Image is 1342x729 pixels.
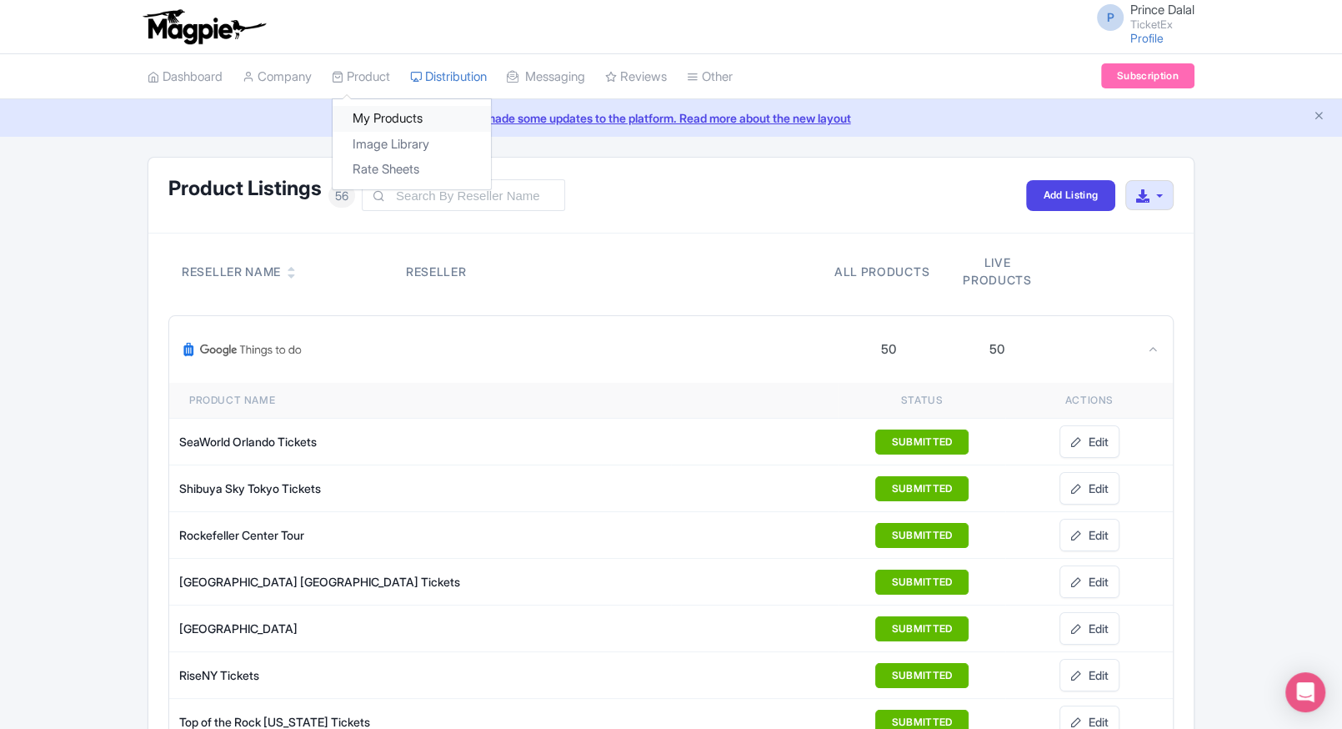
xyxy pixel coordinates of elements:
[183,329,303,370] img: Google Things To Do
[1097,4,1124,31] span: P
[1026,180,1114,211] a: Add Listing
[1130,19,1194,30] small: TicketEx
[362,179,565,211] input: Search By Reseller Name
[182,263,281,280] div: Reseller Name
[333,157,491,183] a: Rate Sheets
[875,663,968,688] button: SUBMITTED
[949,254,1044,289] div: Live products
[1130,31,1164,45] a: Profile
[1059,612,1119,645] a: Edit
[1130,2,1194,18] span: Prince Dalal
[179,573,670,591] div: [GEOGRAPHIC_DATA] [GEOGRAPHIC_DATA] Tickets
[179,666,670,684] div: RiseNY Tickets
[1087,3,1194,30] a: P Prince Dalal TicketEx
[875,476,968,501] button: SUBMITTED
[332,54,390,100] a: Product
[1059,425,1119,458] a: Edit
[179,480,670,497] div: Shibuya Sky Tokyo Tickets
[507,54,585,100] a: Messaging
[1059,519,1119,551] a: Edit
[1313,108,1325,127] button: Close announcement
[839,383,1006,419] th: Status
[148,54,223,100] a: Dashboard
[169,383,671,419] th: Product name
[179,433,670,450] div: SeaWorld Orlando Tickets
[406,263,610,280] div: Reseller
[333,132,491,158] a: Image Library
[179,526,670,544] div: Rockefeller Center Tour
[1059,472,1119,505] a: Edit
[333,106,491,132] a: My Products
[243,54,312,100] a: Company
[1059,566,1119,598] a: Edit
[989,340,1004,359] div: 50
[328,184,355,208] span: 56
[875,570,968,595] button: SUBMITTED
[875,616,968,641] button: SUBMITTED
[179,620,670,637] div: [GEOGRAPHIC_DATA]
[410,54,487,100] a: Distribution
[875,523,968,548] button: SUBMITTED
[687,54,733,100] a: Other
[139,8,268,45] img: logo-ab69f6fb50320c5b225c76a69d11143b.png
[605,54,667,100] a: Reviews
[168,178,322,199] h1: Product Listings
[1005,383,1173,419] th: Actions
[875,430,968,455] button: SUBMITTED
[834,263,929,280] div: All products
[880,340,895,359] div: 50
[10,109,1332,127] a: We made some updates to the platform. Read more about the new layout
[1285,672,1325,712] div: Open Intercom Messenger
[1101,63,1194,88] a: Subscription
[1059,659,1119,691] a: Edit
